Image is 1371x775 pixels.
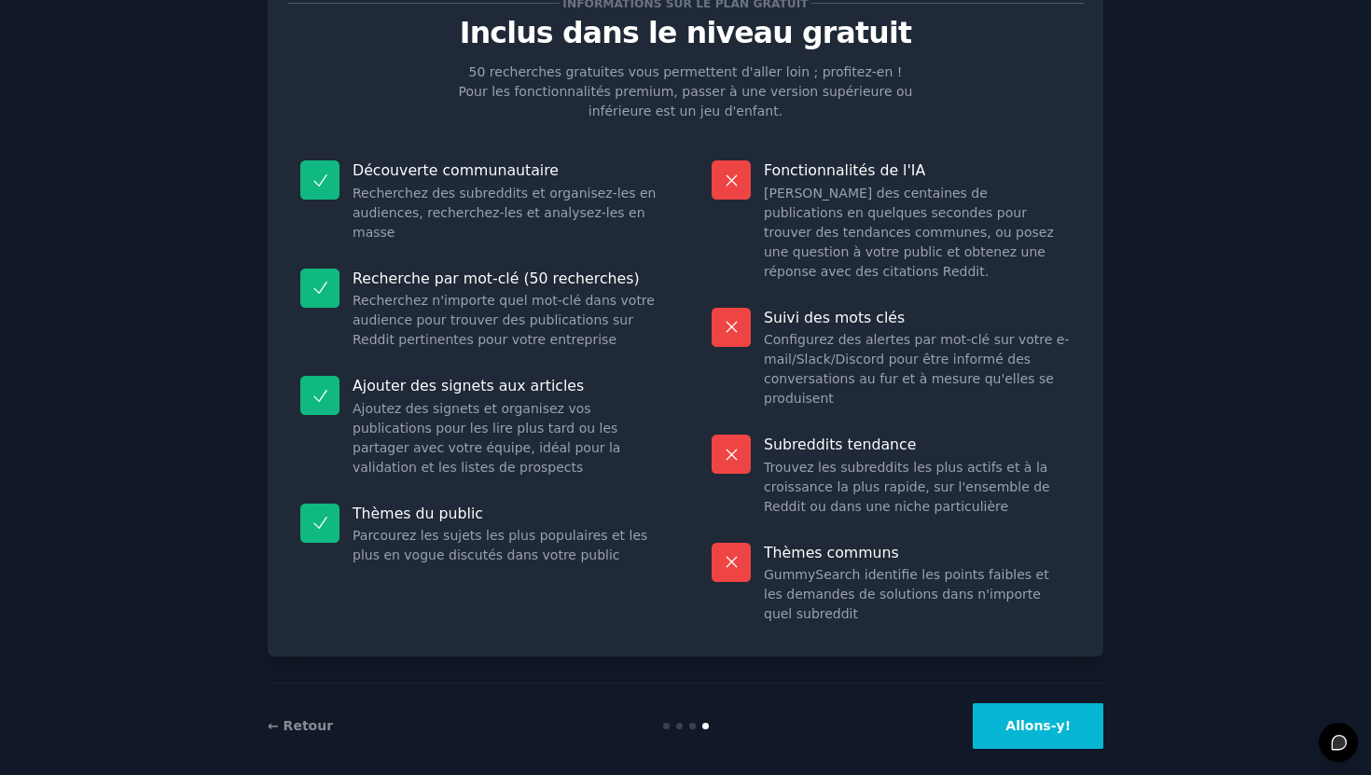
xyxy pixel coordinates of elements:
[459,84,913,118] font: Pour les fonctionnalités premium, passer à une version supérieure ou inférieure est un jeu d'enfant.
[353,270,640,287] font: Recherche par mot-clé (50 recherches)
[268,718,333,733] a: ← Retour
[1005,718,1071,733] font: Allons-y!
[764,161,925,179] font: Fonctionnalités de l'IA
[353,377,584,394] font: Ajouter des signets aux articles
[973,703,1103,749] button: Allons-y!
[353,161,559,179] font: Découverte communautaire
[353,186,656,240] font: Recherchez des subreddits et organisez-les en audiences, recherchez-les et analysez-les en masse
[460,16,911,49] font: Inclus dans le niveau gratuit
[764,436,916,453] font: Subreddits tendance
[764,567,1049,621] font: GummySearch identifie les points faibles et les demandes de solutions dans n'importe quel subreddit
[353,293,655,347] font: Recherchez n'importe quel mot-clé dans votre audience pour trouver des publications sur Reddit pe...
[764,309,905,326] font: Suivi des mots clés
[764,332,1070,406] font: Configurez des alertes par mot-clé sur votre e-mail/Slack/Discord pour être informé des conversat...
[764,460,1050,514] font: Trouvez les subreddits les plus actifs et à la croissance la plus rapide, sur l'ensemble de Reddi...
[764,544,899,561] font: Thèmes communs
[469,64,903,79] font: 50 recherches gratuites vous permettent d'aller loin ; profitez-en !
[353,401,620,475] font: Ajoutez des signets et organisez vos publications pour les lire plus tard ou les partager avec vo...
[353,505,483,522] font: Thèmes du public
[353,528,647,562] font: Parcourez les sujets les plus populaires et les plus en vogue discutés dans votre public
[764,186,1054,279] font: [PERSON_NAME] des centaines de publications en quelques secondes pour trouver des tendances commu...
